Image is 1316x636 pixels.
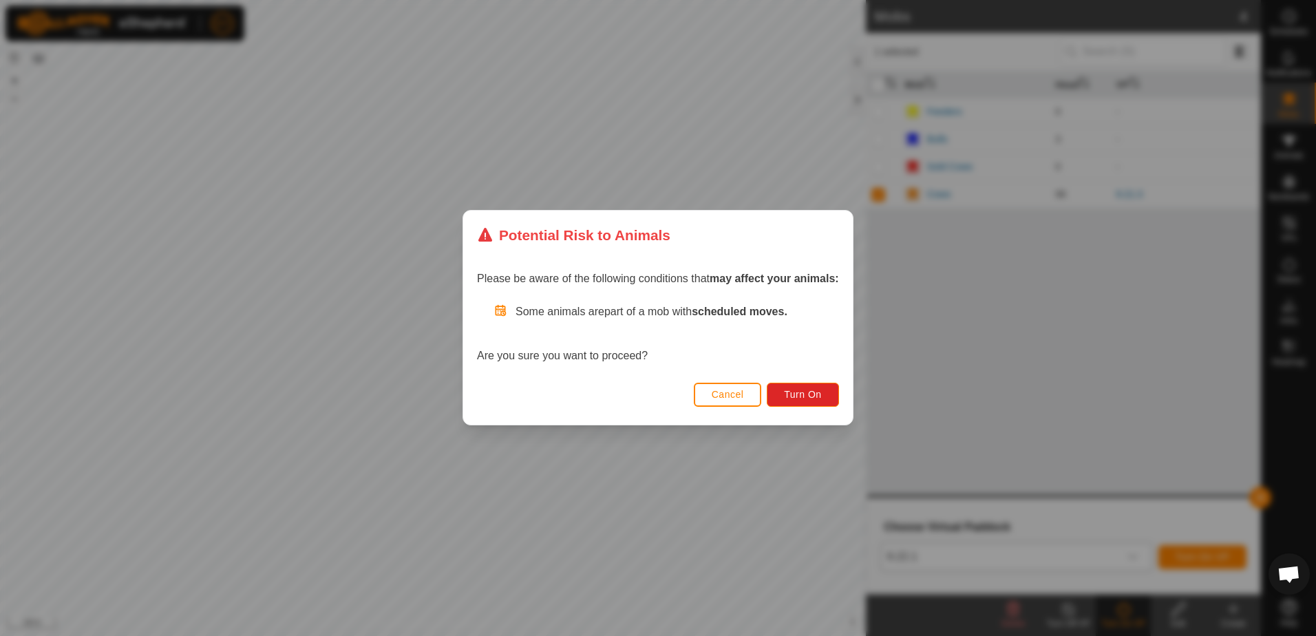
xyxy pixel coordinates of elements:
strong: scheduled moves. [692,306,787,318]
button: Turn On [767,383,839,407]
div: Are you sure you want to proceed? [477,304,839,365]
div: Open chat [1269,553,1310,595]
div: Potential Risk to Animals [477,224,670,246]
strong: may affect your animals: [710,273,839,285]
span: Please be aware of the following conditions that [477,273,839,285]
span: part of a mob with [604,306,787,318]
button: Cancel [694,383,762,407]
span: Cancel [712,390,744,401]
span: Turn On [785,390,822,401]
p: Some animals are [516,304,839,321]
